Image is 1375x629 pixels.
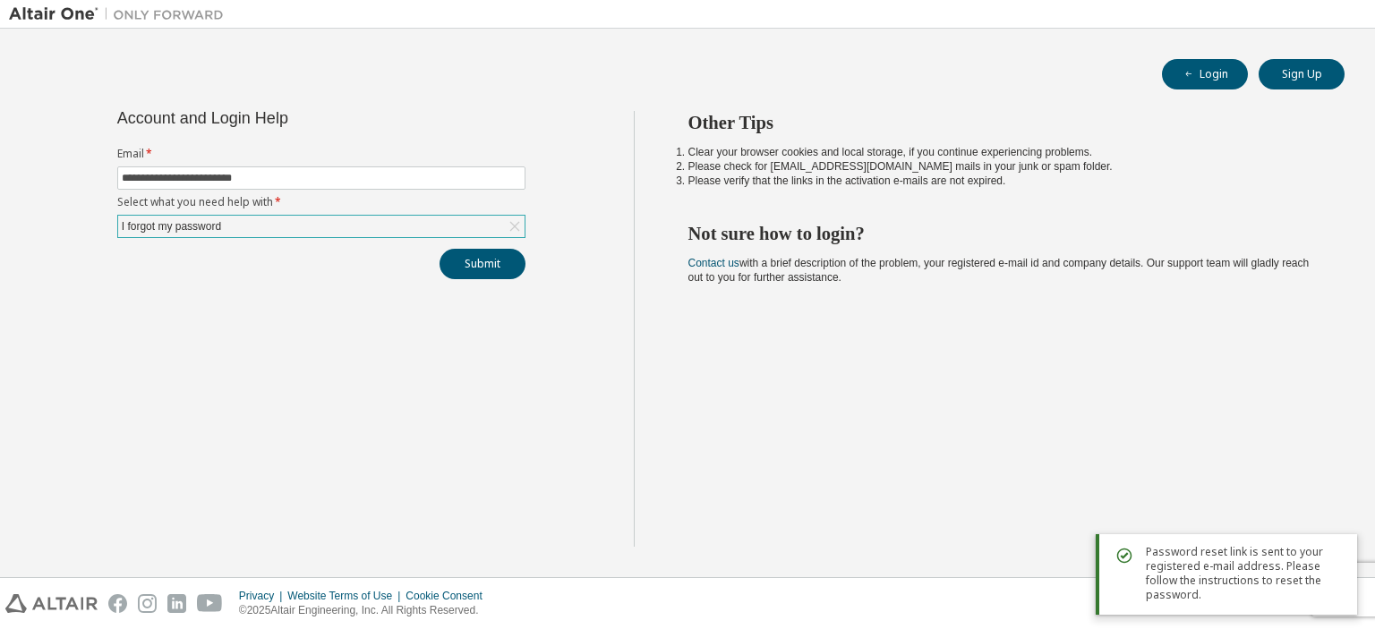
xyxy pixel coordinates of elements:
div: Privacy [239,589,287,603]
img: Altair One [9,5,233,23]
label: Email [117,147,525,161]
li: Clear your browser cookies and local storage, if you continue experiencing problems. [688,145,1313,159]
h2: Other Tips [688,111,1313,134]
p: © 2025 Altair Engineering, Inc. All Rights Reserved. [239,603,493,618]
label: Select what you need help with [117,195,525,209]
div: I forgot my password [118,216,525,237]
img: linkedin.svg [167,594,186,613]
button: Submit [440,249,525,279]
h2: Not sure how to login? [688,222,1313,245]
img: youtube.svg [197,594,223,613]
li: Please verify that the links in the activation e-mails are not expired. [688,174,1313,188]
button: Login [1162,59,1248,89]
img: altair_logo.svg [5,594,98,613]
img: instagram.svg [138,594,157,613]
a: Contact us [688,257,739,269]
span: with a brief description of the problem, your registered e-mail id and company details. Our suppo... [688,257,1310,284]
li: Please check for [EMAIL_ADDRESS][DOMAIN_NAME] mails in your junk or spam folder. [688,159,1313,174]
div: Cookie Consent [406,589,492,603]
div: I forgot my password [119,217,224,236]
div: Account and Login Help [117,111,444,125]
span: Password reset link is sent to your registered e-mail address. Please follow the instructions to ... [1146,545,1343,602]
div: Website Terms of Use [287,589,406,603]
button: Sign Up [1259,59,1345,89]
img: facebook.svg [108,594,127,613]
